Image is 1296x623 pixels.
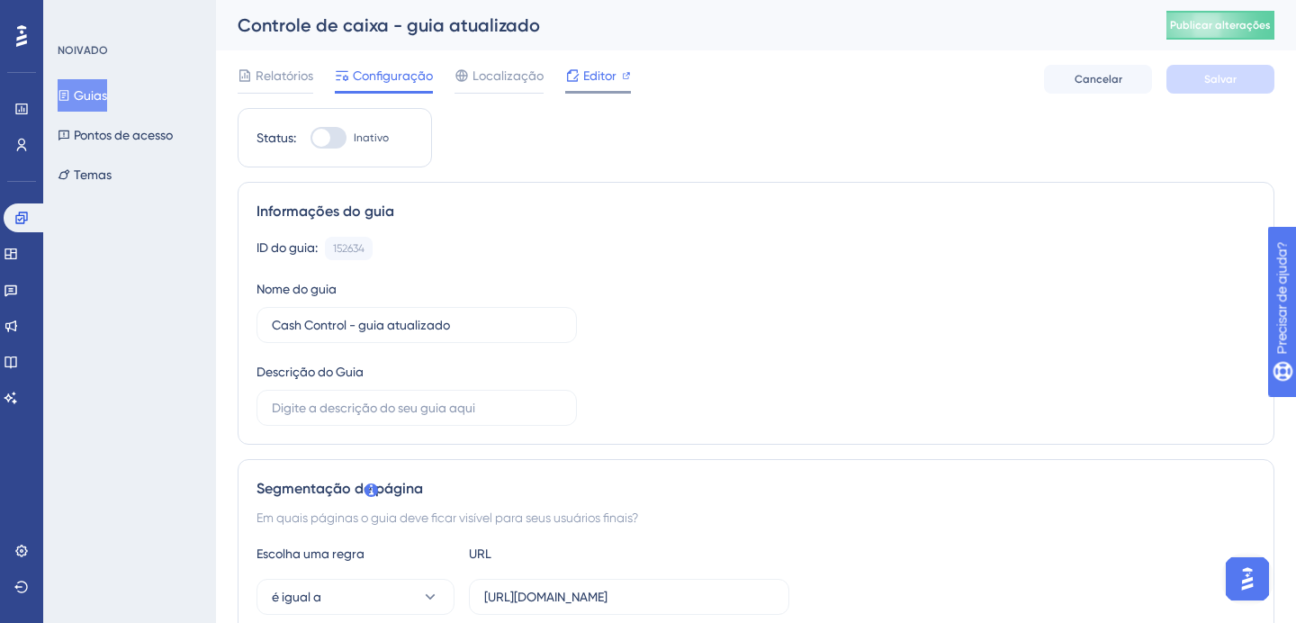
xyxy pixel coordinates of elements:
font: Configuração [353,68,433,83]
font: Pontos de acesso [74,128,173,142]
font: é igual a [272,590,321,604]
font: Editor [583,68,616,83]
button: Temas [58,158,112,191]
font: Cancelar [1075,73,1122,86]
font: Descrição do Guia [256,365,364,379]
font: ID do guia: [256,240,318,255]
font: Relatórios [256,68,313,83]
font: Guias [74,88,107,103]
font: Precisar de ajuda? [42,8,155,22]
font: Salvar [1204,73,1237,86]
button: Pontos de acesso [58,119,173,151]
input: Digite a descrição do seu guia aqui [272,398,562,418]
font: NOIVADO [58,44,108,57]
button: Cancelar [1044,65,1152,94]
button: Guias [58,79,107,112]
button: é igual a [256,579,454,615]
font: URL [469,546,491,561]
font: Inativo [354,131,389,144]
input: seusite.com/caminho [484,587,774,607]
font: Nome do guia [256,282,337,296]
font: Informações do guia [256,203,394,220]
font: Segmentação de página [256,480,423,497]
font: Controle de caixa - guia atualizado [238,14,540,36]
button: Publicar alterações [1166,11,1274,40]
font: Escolha uma regra [256,546,364,561]
font: Temas [74,167,112,182]
button: Salvar [1166,65,1274,94]
iframe: Iniciador do Assistente de IA do UserGuiding [1220,552,1274,606]
font: Localização [472,68,544,83]
font: 152634 [333,242,364,255]
font: Status: [256,131,296,145]
input: Digite o nome do seu guia aqui [272,315,562,335]
font: Em quais páginas o guia deve ficar visível para seus usuários finais? [256,510,638,525]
